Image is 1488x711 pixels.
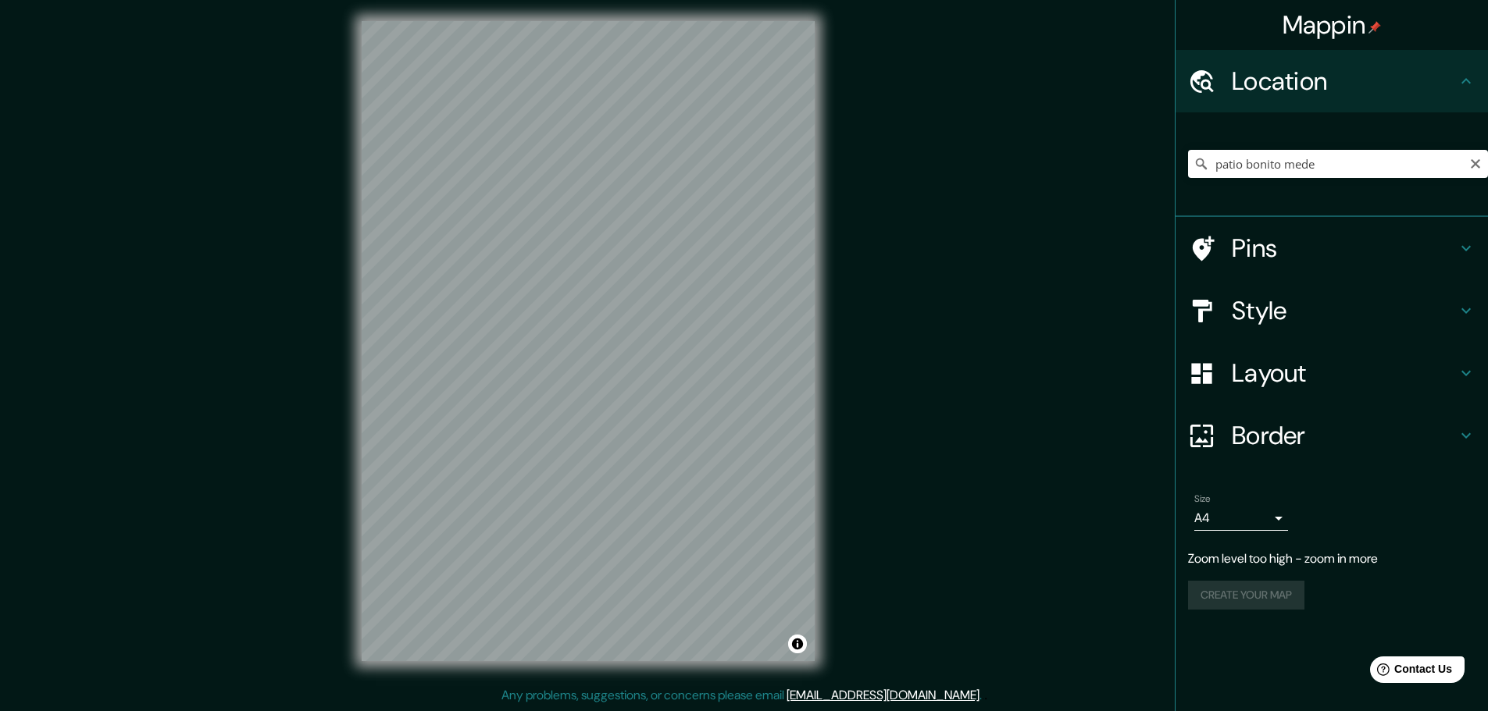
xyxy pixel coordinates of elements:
[1176,404,1488,467] div: Border
[788,635,807,653] button: Toggle attribution
[1194,506,1288,531] div: A4
[1232,66,1457,97] h4: Location
[1194,492,1211,506] label: Size
[1232,420,1457,451] h4: Border
[787,687,980,703] a: [EMAIL_ADDRESS][DOMAIN_NAME]
[362,21,815,661] canvas: Map
[1232,357,1457,389] h4: Layout
[1469,155,1482,170] button: Clear
[1232,233,1457,264] h4: Pins
[1176,342,1488,404] div: Layout
[501,686,982,705] p: Any problems, suggestions, or concerns please email .
[1283,9,1382,41] h4: Mappin
[1176,50,1488,112] div: Location
[1349,650,1471,694] iframe: Help widget launcher
[984,686,987,705] div: .
[1176,279,1488,342] div: Style
[1176,217,1488,279] div: Pins
[1232,295,1457,326] h4: Style
[1188,150,1488,178] input: Pick your city or area
[982,686,984,705] div: .
[1188,549,1476,568] p: Zoom level too high - zoom in more
[1368,21,1381,34] img: pin-icon.png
